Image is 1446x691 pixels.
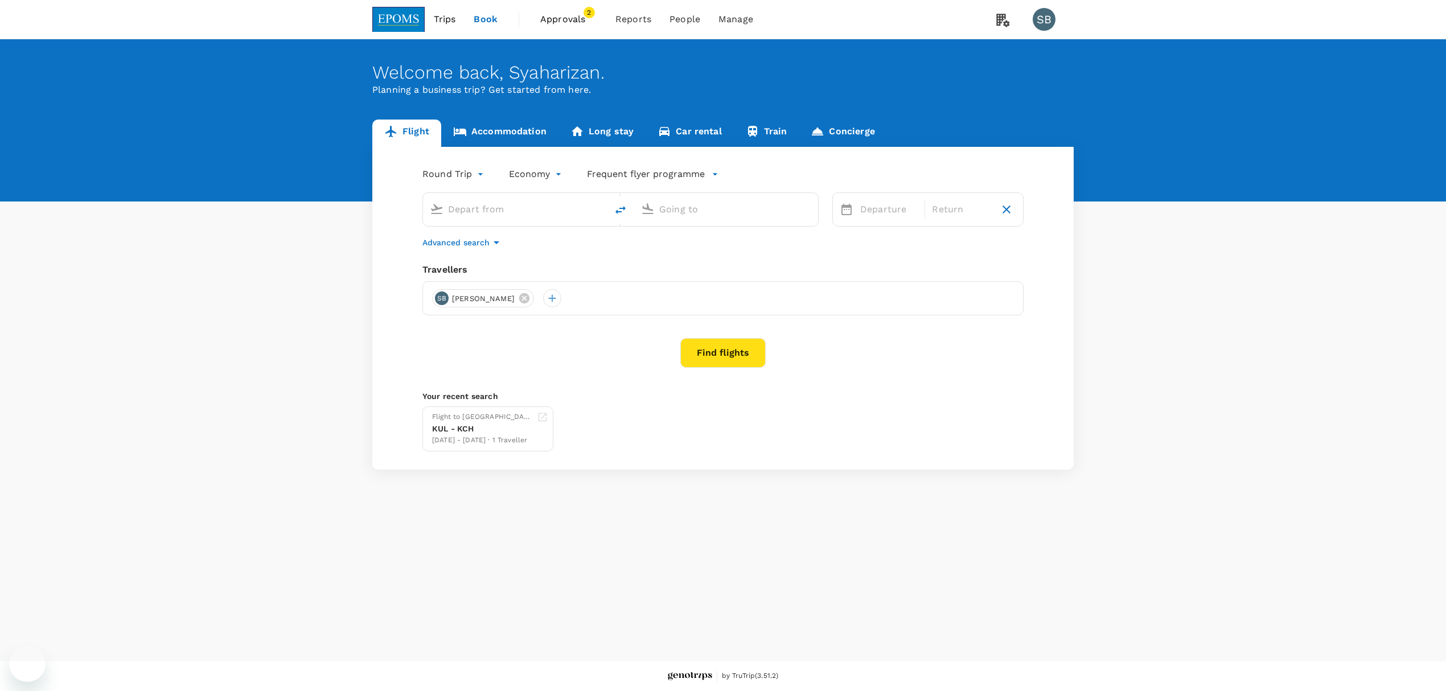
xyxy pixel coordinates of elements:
div: Flight to [GEOGRAPHIC_DATA] [432,412,532,423]
a: Concierge [799,120,886,147]
p: Return [932,203,989,216]
div: SB [435,291,449,305]
img: EPOMS SDN BHD [372,7,425,32]
button: Open [810,208,812,210]
a: Long stay [558,120,646,147]
button: delete [607,196,634,224]
div: Welcome back , Syaharizan . [372,62,1074,83]
div: SB[PERSON_NAME] [432,289,534,307]
p: Advanced search [422,237,490,248]
button: Frequent flyer programme [587,167,718,181]
iframe: Button to launch messaging window [9,645,46,682]
div: [DATE] - [DATE] · 1 Traveller [432,435,532,446]
p: Departure [860,203,918,216]
a: Car rental [646,120,734,147]
span: People [669,13,700,26]
p: Frequent flyer programme [587,167,705,181]
span: [PERSON_NAME] [445,293,521,305]
button: Advanced search [422,236,503,249]
span: Trips [434,13,456,26]
p: Planning a business trip? Get started from here. [372,83,1074,97]
div: Round Trip [422,165,486,183]
span: by TruTrip ( 3.51.2 ) [722,671,779,682]
button: Open [599,208,601,210]
span: Manage [718,13,753,26]
a: Accommodation [441,120,558,147]
a: Flight [372,120,441,147]
div: KUL - KCH [432,423,532,435]
div: SB [1033,8,1055,31]
span: Book [474,13,498,26]
div: Travellers [422,263,1024,277]
input: Depart from [448,200,583,218]
button: Find flights [680,338,766,368]
input: Going to [659,200,794,218]
span: Reports [615,13,651,26]
a: Train [734,120,799,147]
p: Your recent search [422,390,1024,402]
div: Economy [509,165,564,183]
span: 2 [584,7,595,18]
span: Approvals [540,13,597,26]
img: Genotrips - EPOMS [668,672,712,681]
